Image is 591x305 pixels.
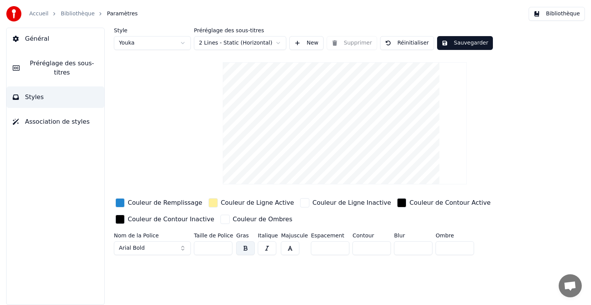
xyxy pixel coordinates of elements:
[299,197,392,209] button: Couleur de Ligne Inactive
[128,198,202,207] div: Couleur de Remplissage
[7,86,104,108] button: Styles
[114,213,216,225] button: Couleur de Contour Inactive
[7,28,104,50] button: Général
[233,215,292,224] div: Couleur de Ombres
[289,36,324,50] button: New
[119,244,145,252] span: Arial Bold
[207,197,295,209] button: Couleur de Ligne Active
[236,233,255,238] label: Gras
[25,117,90,126] span: Association de styles
[61,10,95,18] a: Bibliothèque
[7,53,104,83] button: Préréglage des sous-titres
[221,198,294,207] div: Couleur de Ligne Active
[114,233,191,238] label: Nom de la Police
[29,10,138,18] nav: breadcrumb
[26,59,98,77] span: Préréglage des sous-titres
[352,233,391,238] label: Contour
[559,274,582,297] div: Ouvrir le chat
[311,233,349,238] label: Espacement
[6,6,22,22] img: youka
[25,34,49,43] span: Général
[529,7,585,21] button: Bibliothèque
[114,28,191,33] label: Style
[29,10,48,18] a: Accueil
[436,233,474,238] label: Ombre
[7,111,104,133] button: Association de styles
[25,93,44,102] span: Styles
[114,197,204,209] button: Couleur de Remplissage
[312,198,391,207] div: Couleur de Ligne Inactive
[437,36,493,50] button: Sauvegarder
[128,215,214,224] div: Couleur de Contour Inactive
[394,233,432,238] label: Blur
[107,10,138,18] span: Paramètres
[258,233,278,238] label: Italique
[380,36,434,50] button: Réinitialiser
[281,233,308,238] label: Majuscule
[219,213,294,225] button: Couleur de Ombres
[194,233,233,238] label: Taille de Police
[194,28,286,33] label: Préréglage des sous-titres
[409,198,491,207] div: Couleur de Contour Active
[396,197,492,209] button: Couleur de Contour Active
